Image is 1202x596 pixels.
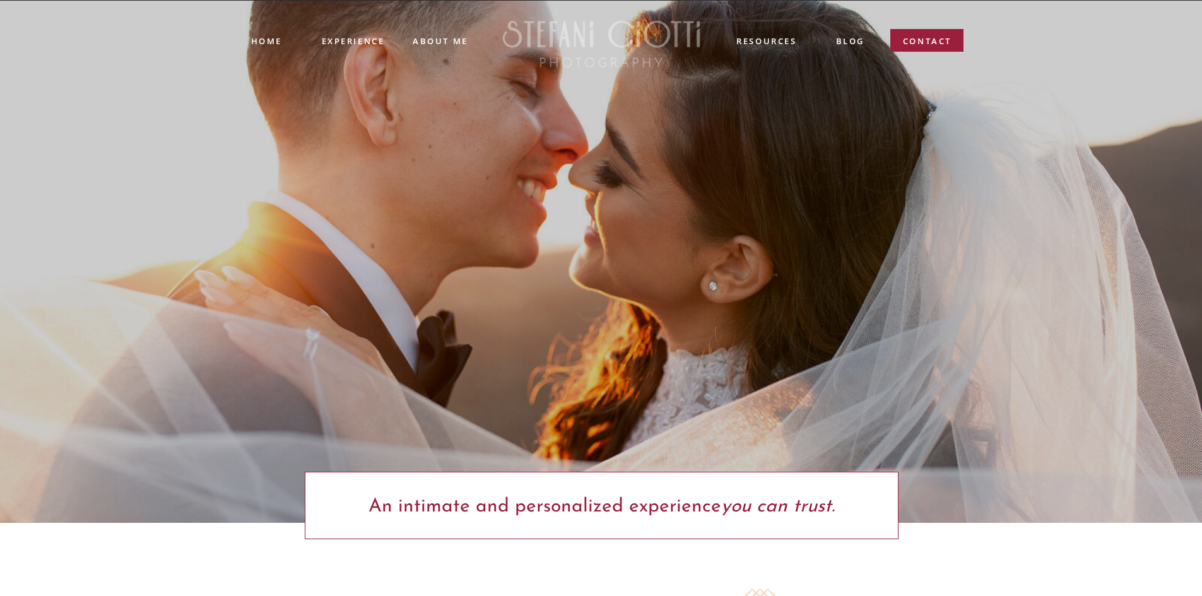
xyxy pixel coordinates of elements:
[721,497,835,517] i: you can trust.
[251,35,281,47] a: Home
[322,35,384,45] a: experience
[315,494,889,517] p: An intimate and personalized experience
[736,35,798,49] a: resources
[903,35,952,53] a: contact
[836,35,864,49] a: blog
[413,35,469,46] a: ABOUT ME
